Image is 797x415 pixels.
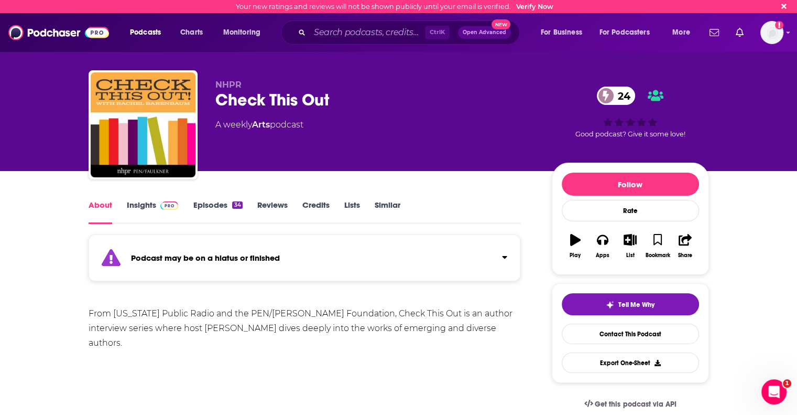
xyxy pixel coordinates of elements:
a: Similar [375,200,400,224]
button: Follow [562,173,699,196]
a: Show notifications dropdown [705,24,723,41]
button: List [616,227,643,265]
span: New [492,19,510,29]
button: open menu [123,24,174,41]
button: Bookmark [644,227,671,265]
a: Verify Now [516,3,553,10]
a: InsightsPodchaser Pro [127,200,179,224]
img: tell me why sparkle [606,301,614,309]
input: Search podcasts, credits, & more... [310,24,425,41]
span: Logged in as londonmking [760,21,783,44]
img: User Profile [760,21,783,44]
a: 24 [597,87,636,105]
span: Podcasts [130,25,161,40]
span: Charts [180,25,203,40]
a: Contact This Podcast [562,324,699,344]
img: Podchaser - Follow, Share and Rate Podcasts [8,23,109,42]
a: Reviews [257,200,288,224]
a: Episodes34 [193,200,242,224]
button: open menu [533,24,595,41]
span: 24 [607,87,636,105]
button: Open AdvancedNew [458,26,511,39]
span: NHPR [215,80,242,90]
button: Apps [589,227,616,265]
button: open menu [665,24,703,41]
span: For Podcasters [599,25,650,40]
button: tell me why sparkleTell Me Why [562,293,699,315]
div: Search podcasts, credits, & more... [291,20,530,45]
div: Play [570,252,581,259]
span: Ctrl K [425,26,450,39]
button: Show profile menu [760,21,783,44]
button: Play [562,227,589,265]
div: Share [678,252,692,259]
a: Credits [302,200,330,224]
button: Export One-Sheet [562,353,699,373]
section: Click to expand status details [89,241,521,281]
span: Monitoring [223,25,260,40]
div: 34 [232,201,242,209]
svg: Email not verified [775,21,783,29]
button: Share [671,227,698,265]
span: Good podcast? Give it some love! [575,130,685,138]
img: Podchaser Pro [160,201,179,210]
img: Check This Out [91,72,195,177]
iframe: Intercom live chat [761,379,787,405]
div: Your new ratings and reviews will not be shown publicly until your email is verified. [236,3,553,10]
a: Show notifications dropdown [732,24,748,41]
a: About [89,200,112,224]
div: Rate [562,200,699,221]
span: Open Advanced [463,30,506,35]
span: For Business [541,25,582,40]
a: Arts [252,120,270,130]
span: Tell Me Why [618,301,654,309]
span: More [672,25,690,40]
div: A weekly podcast [215,119,303,131]
strong: Podcast may be on a hiatus or finished [131,253,280,263]
div: List [626,252,635,259]
div: From [US_STATE] Public Radio and the PEN/[PERSON_NAME] Foundation, Check This Out is an author in... [89,306,521,350]
div: Apps [596,252,609,259]
div: Bookmark [645,252,670,259]
button: open menu [593,24,665,41]
a: Lists [344,200,360,224]
a: Charts [173,24,209,41]
div: 24Good podcast? Give it some love! [552,80,709,145]
span: 1 [783,379,791,388]
span: Get this podcast via API [595,400,676,409]
button: open menu [216,24,274,41]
